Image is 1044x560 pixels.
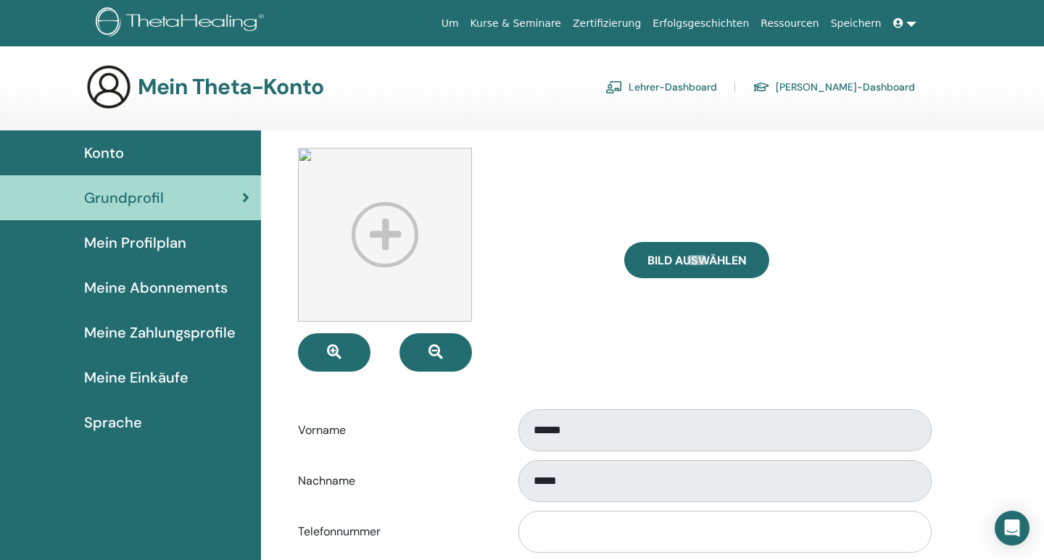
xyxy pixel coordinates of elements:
[753,81,770,93] img: graduation-cap.svg
[84,411,142,433] span: Sprache
[995,511,1029,546] div: Open Intercom Messenger
[825,10,887,37] a: Speichern
[86,64,132,110] img: generic-user-icon.jpg
[84,187,164,209] span: Grundprofil
[605,80,623,93] img: chalkboard-teacher.svg
[298,148,472,322] img: profile
[753,75,915,99] a: [PERSON_NAME]-Dashboard
[465,10,567,37] a: Kurse & Seminare
[287,518,505,546] label: Telefonnummer
[647,10,755,37] a: Erfolgsgeschichten
[687,255,706,265] input: Bild auswählen
[84,322,236,343] span: Meine Zahlungsprofile
[96,7,269,40] img: logo.png
[287,417,505,444] label: Vorname
[755,10,824,37] a: Ressourcen
[84,142,124,164] span: Konto
[647,253,747,268] span: Bild auswählen
[84,367,188,388] span: Meine Einkäufe
[84,232,186,254] span: Mein Profilplan
[287,467,505,495] label: Nachname
[138,74,323,100] h3: Mein Theta-Konto
[84,277,228,298] span: Meine Abonnements
[567,10,647,37] a: Zertifizierung
[605,75,717,99] a: Lehrer-Dashboard
[436,10,465,37] a: Um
